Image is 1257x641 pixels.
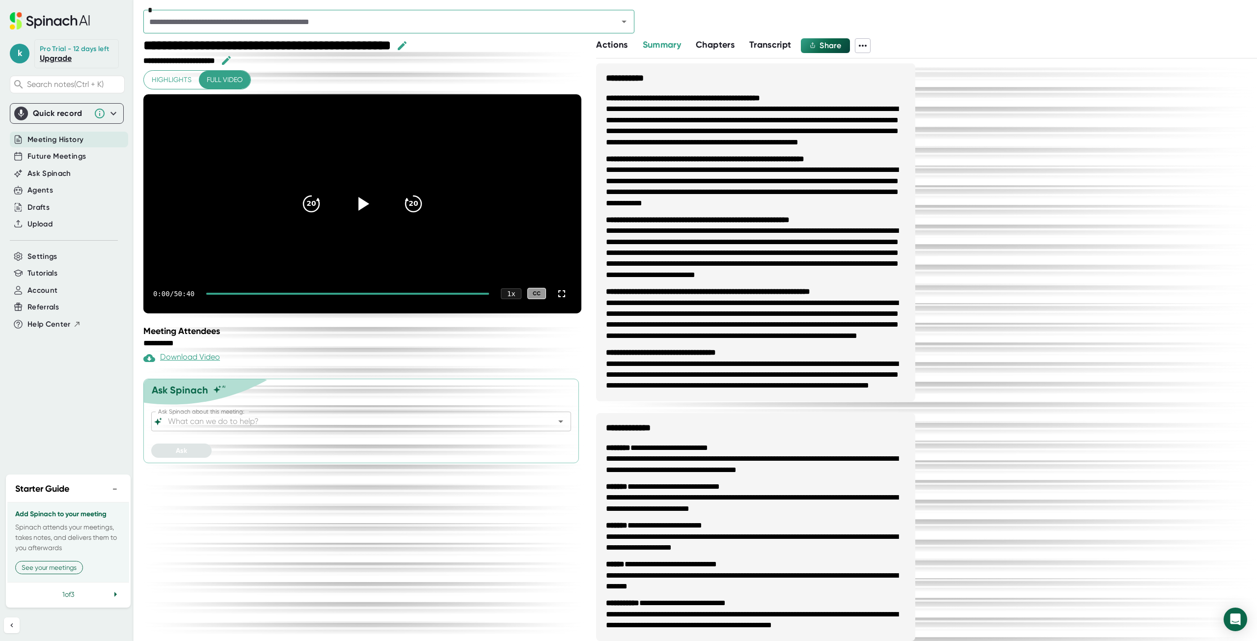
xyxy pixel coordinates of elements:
button: Transcript [749,38,792,52]
button: Future Meetings [27,151,86,162]
h2: Starter Guide [15,482,69,496]
div: CC [527,288,546,299]
span: 1 of 3 [62,590,74,598]
button: Summary [643,38,681,52]
div: Paid feature [143,352,220,364]
input: What can we do to help? [166,415,539,428]
button: Ask [151,444,212,458]
button: Share [801,38,850,53]
button: Meeting History [27,134,83,145]
button: Open [617,15,631,28]
div: Open Intercom Messenger [1224,608,1247,631]
h3: Add Spinach to your meeting [15,510,121,518]
button: Open [554,415,568,428]
button: Tutorials [27,268,57,279]
button: Highlights [144,71,199,89]
button: − [109,482,121,496]
div: Pro Trial - 12 days left [40,45,109,54]
p: Spinach attends your meetings, takes notes, and delivers them to you afterwards [15,522,121,553]
span: Highlights [152,74,191,86]
span: Summary [643,39,681,50]
span: k [10,44,29,63]
span: Actions [596,39,628,50]
span: Share [820,41,841,50]
button: Agents [27,185,53,196]
button: Actions [596,38,628,52]
button: Collapse sidebar [4,617,20,633]
div: 1 x [501,288,521,299]
a: Upgrade [40,54,72,63]
button: Chapters [696,38,735,52]
button: Account [27,285,57,296]
span: Chapters [696,39,735,50]
div: Quick record [14,104,119,123]
button: Ask Spinach [27,168,71,179]
span: Help Center [27,319,71,330]
button: Upload [27,219,53,230]
div: Ask Spinach [152,384,208,396]
div: Quick record [33,109,89,118]
button: Drafts [27,202,50,213]
button: Settings [27,251,57,262]
button: Full video [199,71,250,89]
button: Help Center [27,319,81,330]
span: Transcript [749,39,792,50]
span: Search notes (Ctrl + K) [27,80,122,89]
span: Full video [207,74,243,86]
button: See your meetings [15,561,83,574]
button: Referrals [27,302,59,313]
div: Meeting Attendees [143,326,584,336]
div: 0:00 / 50:40 [153,290,194,298]
span: Ask [176,446,187,455]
